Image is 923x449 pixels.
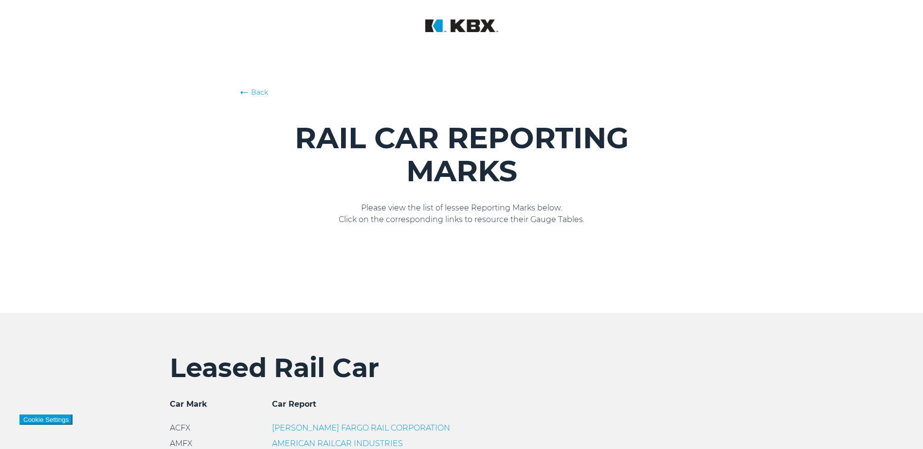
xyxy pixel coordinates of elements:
a: AMERICAN RAILCAR INDUSTRIES [272,439,403,448]
span: Car Mark [170,399,207,409]
p: Please view the list of lessee Reporting Marks below. Click on the corresponding links to resourc... [240,202,683,225]
a: [PERSON_NAME] FARGO RAIL CORPORATION [272,423,450,432]
span: ACFX [170,423,190,432]
button: Cookie Settings [19,414,72,425]
h1: RAIL CAR REPORTING MARKS [240,121,683,188]
a: Back [240,87,683,97]
h2: Leased Rail Car [170,352,754,384]
span: Car Report [272,399,316,409]
span: AMFX [170,439,192,448]
img: KBX Logistics [425,19,498,32]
